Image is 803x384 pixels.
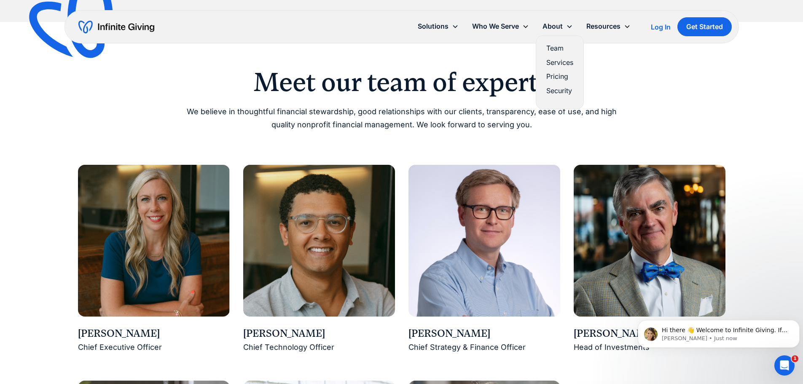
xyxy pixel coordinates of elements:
div: Chief Technology Officer [243,341,395,354]
a: Team [546,43,573,54]
div: Solutions [418,21,448,32]
div: Resources [580,17,637,35]
p: We believe in thoughtful financial stewardship, good relationships with our clients, transparency... [186,105,618,131]
div: About [536,17,580,35]
div: Chief Strategy & Finance Officer [408,341,560,354]
h2: Meet our team of experts [186,69,618,95]
a: Services [546,57,573,68]
div: Solutions [411,17,465,35]
div: Who We Serve [472,21,519,32]
div: Head of Investments [574,341,725,354]
div: [PERSON_NAME] [78,327,230,341]
div: Log In [651,24,671,30]
iframe: Intercom notifications message [634,302,803,361]
div: [PERSON_NAME] [243,327,395,341]
iframe: Intercom live chat [774,355,795,376]
a: Security [546,85,573,97]
div: Who We Serve [465,17,536,35]
div: [PERSON_NAME] [574,327,725,341]
div: Resources [586,21,620,32]
div: Chief Executive Officer [78,341,230,354]
nav: About [536,35,584,109]
div: [PERSON_NAME] [408,327,560,341]
a: home [78,20,154,34]
a: Log In [651,22,671,32]
span: 1 [792,355,798,362]
div: About [542,21,563,32]
a: Pricing [546,71,573,82]
a: Get Started [677,17,732,36]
